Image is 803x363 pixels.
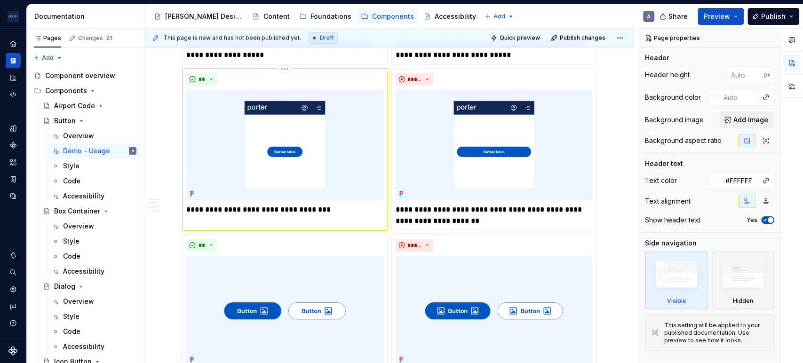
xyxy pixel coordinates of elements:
a: Code [48,324,140,339]
div: A [132,146,134,156]
div: Accessibility [435,12,476,21]
span: Share [668,12,688,21]
a: Analytics [6,70,21,85]
a: Component overview [30,68,140,83]
a: Components [357,9,418,24]
span: Publish [761,12,786,21]
div: Background aspect ratio [645,136,722,145]
button: Add [30,51,65,64]
div: Style [63,312,80,321]
a: Overview [48,219,140,234]
div: Accessibility [63,267,104,276]
div: Background color [645,93,701,102]
a: Code automation [6,87,21,102]
div: Background image [645,115,704,125]
a: Code [48,174,140,189]
a: Foundations [295,9,355,24]
input: Auto [720,89,758,106]
div: Box Container [54,206,100,216]
a: Style [48,309,140,324]
button: Add [482,10,517,23]
span: Preview [704,12,730,21]
div: Overview [63,221,94,231]
div: Dialog [54,282,75,291]
div: Visible [667,297,686,305]
a: Design tokens [6,121,21,136]
a: Accessibility [48,339,140,354]
span: Add [42,54,54,62]
label: Yes [747,216,757,224]
div: Code [63,252,80,261]
button: Share [655,8,694,25]
a: Documentation [6,53,21,68]
div: Header [645,53,669,63]
div: Visible [645,252,708,309]
div: Home [6,36,21,51]
div: Header text [645,159,683,168]
div: Style [63,161,80,171]
img: 2a276014-2bfd-4246-83c3-adf931a11a0c.png [186,90,383,200]
div: Components [45,86,87,95]
a: Accessibility [48,189,140,204]
a: Overview [48,128,140,143]
div: Hidden [712,252,775,309]
div: Demo - Usage [63,146,110,156]
span: Draft [320,34,334,42]
a: Components [6,138,21,153]
div: Airport Code [54,101,95,110]
a: Button [39,113,140,128]
a: Data sources [6,189,21,204]
div: Documentation [34,12,140,21]
div: Foundations [310,12,351,21]
span: This page is new and has not been published yet. [163,34,301,42]
img: f0306bc8-3074-41fb-b11c-7d2e8671d5eb.png [8,11,19,22]
a: Dialog [39,279,140,294]
button: Notifications [6,248,21,263]
a: [PERSON_NAME] Design [150,9,246,24]
button: Search ⌘K [6,265,21,280]
div: Component overview [45,71,115,80]
div: Components [30,83,140,98]
a: Style [48,234,140,249]
div: Header height [645,70,690,79]
span: Add [493,13,505,20]
div: Page tree [150,7,480,26]
div: Show header text [645,215,700,225]
div: A [647,13,651,20]
img: 7a76f85a-8212-414f-b031-68e36b504abf.png [396,90,593,200]
a: Assets [6,155,21,170]
input: Auto [727,66,763,83]
a: Accessibility [420,9,480,24]
div: Accessibility [63,342,104,351]
div: Accessibility [63,191,104,201]
span: Publish changes [560,34,605,42]
a: Style [48,158,140,174]
span: Quick preview [500,34,540,42]
p: px [763,71,771,79]
a: Overview [48,294,140,309]
a: Content [248,9,294,24]
div: Components [372,12,414,21]
div: Overview [63,297,94,306]
button: Quick preview [488,32,544,45]
div: Code [63,327,80,336]
div: Code [63,176,80,186]
span: Add image [733,115,768,125]
button: Add image [720,111,774,128]
button: Publish [747,8,799,25]
svg: Supernova Logo [8,346,18,355]
a: Demo - UsageA [48,143,140,158]
a: Settings [6,282,21,297]
button: Contact support [6,299,21,314]
div: Hidden [733,297,753,305]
